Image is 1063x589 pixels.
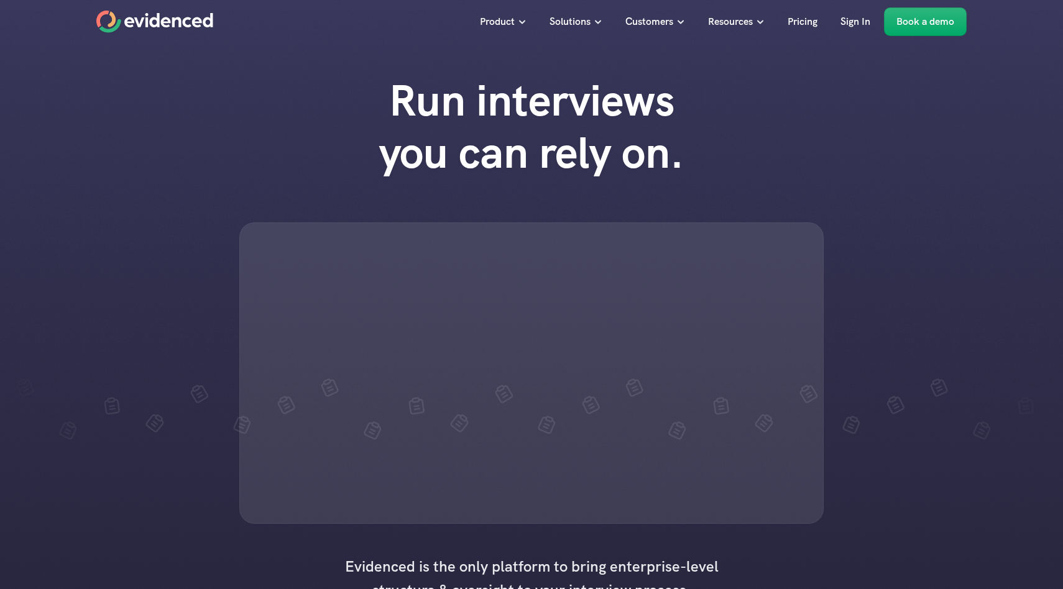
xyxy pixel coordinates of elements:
[96,11,213,33] a: Home
[884,7,967,36] a: Book a demo
[354,75,709,179] h1: Run interviews you can rely on.
[550,14,591,30] p: Solutions
[778,7,827,36] a: Pricing
[625,14,673,30] p: Customers
[840,14,870,30] p: Sign In
[480,14,515,30] p: Product
[788,14,817,30] p: Pricing
[896,14,954,30] p: Book a demo
[708,14,753,30] p: Resources
[831,7,880,36] a: Sign In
